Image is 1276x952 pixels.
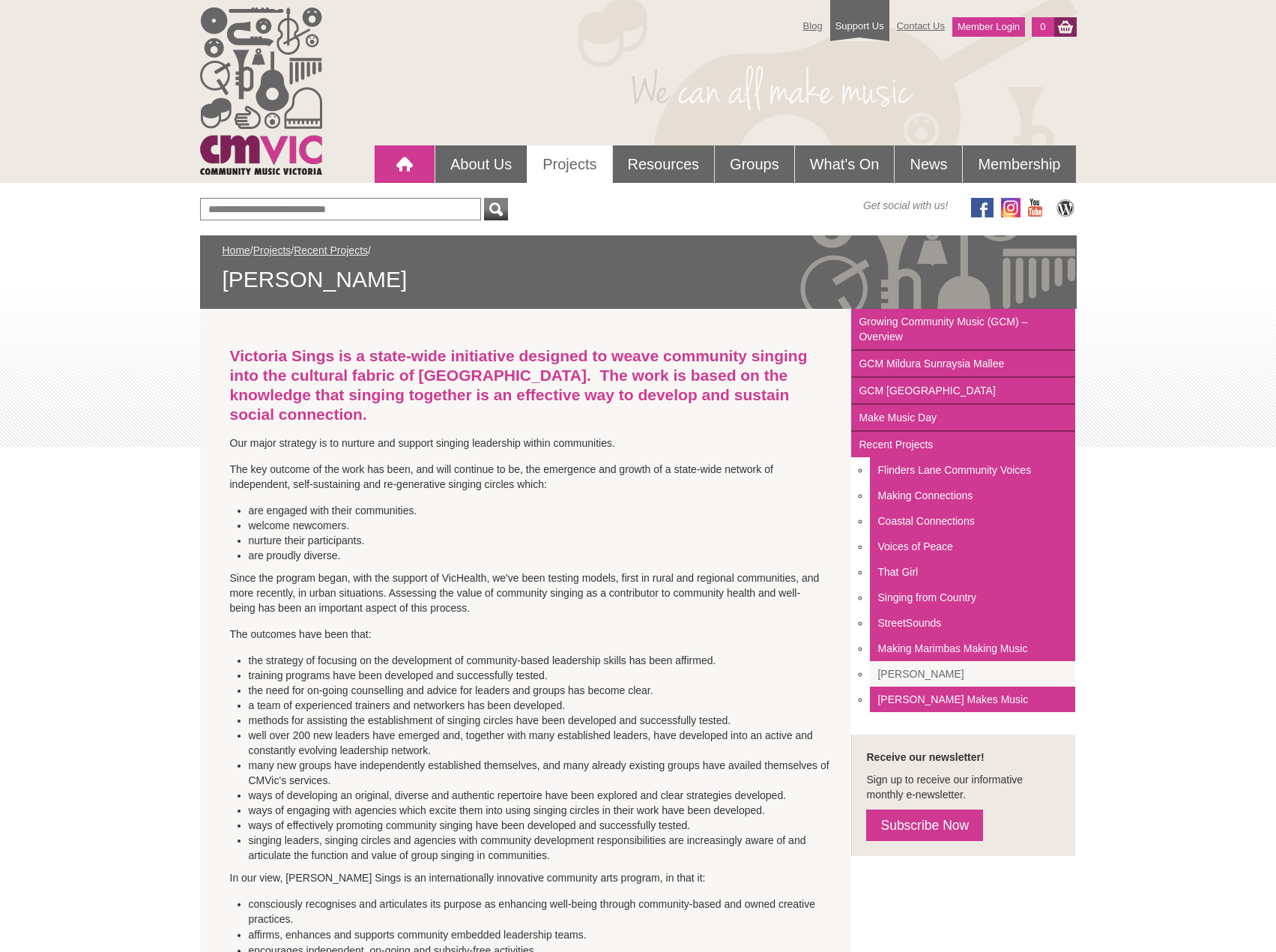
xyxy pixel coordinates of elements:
p: The outcomes have been that: [230,627,822,642]
p: The key outcome of the work has been, and will continue to be, the emergence and growth of a stat... [230,462,822,492]
a: Voices of Peace [870,534,1075,559]
span: [PERSON_NAME] [223,265,1054,294]
li: are engaged with their communities. [249,503,841,518]
a: About Us [435,145,527,183]
div: / / / [223,243,1054,294]
a: GCM [GEOGRAPHIC_DATA] [851,378,1075,405]
a: Contact Us [889,13,952,39]
p: Since the program began, with the support of VicHealth, we've been testing models, first in rural... [230,503,822,615]
p: Our major strategy is to nurture and support singing leadership within communities. [230,436,822,451]
p: In our view, [PERSON_NAME] Sings is an internationally innovative community arts program, in that... [230,653,822,885]
li: nurture their participants. [249,533,841,548]
h3: Victoria Sings is a state-wide initiative designed to weave community singing into the cultural f... [230,346,822,424]
li: the need for on-going counselling and advice for leaders and groups has become clear. [249,683,841,698]
a: That Girl [870,559,1075,585]
a: 0 [1032,17,1053,37]
a: Groups [715,145,794,183]
li: are proudly diverse. [249,548,841,563]
a: GCM Mildura Sunraysia Mallee [851,351,1075,378]
p: Sign up to receive our informative monthly e-newsletter. [866,772,1060,802]
img: CMVic Blog [1054,198,1077,217]
a: Recent Projects [851,432,1075,457]
a: [PERSON_NAME] [870,661,1075,687]
a: What's On [795,145,895,183]
a: Singing from Country [870,585,1075,610]
li: ways of engaging with agencies which excite them into using singing circles in their work have be... [249,803,841,818]
img: icon-instagram.png [1001,198,1021,217]
a: Coastal Connections [870,508,1075,534]
a: Blog [796,13,830,39]
li: methods for assisting the establishment of singing circles have been developed and successfully t... [249,713,841,728]
li: many new groups have independently established themselves, and many already existing groups have ... [249,758,841,788]
li: consciously recognises and articulates its purpose as enhancing well-being through community-base... [249,897,841,927]
a: StreetSounds [870,610,1075,636]
a: News [895,145,962,183]
li: the strategy of focusing on the development of community-based leadership skills has been affirmed. [249,653,841,668]
li: welcome newcomers. [249,518,841,533]
a: Make Music Day [851,405,1075,432]
li: a team of experienced trainers and networkers has been developed. [249,698,841,713]
a: Member Login [952,17,1025,37]
li: ways of effectively promoting community singing have been developed and successfully tested. [249,818,841,833]
li: training programs have been developed and successfully tested. [249,668,841,683]
a: Resources [613,145,715,183]
a: Membership [963,145,1075,183]
li: well over 200 new leaders have emerged and, together with many established leaders, have develope... [249,728,841,758]
a: Projects [253,244,291,256]
span: affirms, enhances and supports community embedded leadership teams. [249,929,587,941]
a: Making Connections [870,483,1075,508]
img: cmvic_logo.png [200,7,322,175]
a: Recent Projects [294,244,368,256]
span: Get social with us! [863,198,949,213]
li: ways of developing an original, diverse and authentic repertoire have been explored and clear str... [249,788,841,803]
a: Making Marimbas Making Music [870,636,1075,661]
a: [PERSON_NAME] Makes Music [870,687,1075,712]
a: Growing Community Music (GCM) – Overview [851,309,1075,351]
a: Projects [527,145,611,183]
a: Subscribe Now [866,810,983,841]
a: Home [223,244,250,256]
li: singing leaders, singing circles and agencies with community development responsibilities are inc... [249,833,841,863]
strong: Receive our newsletter! [866,751,984,763]
a: Flinders Lane Community Voices [870,457,1075,483]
